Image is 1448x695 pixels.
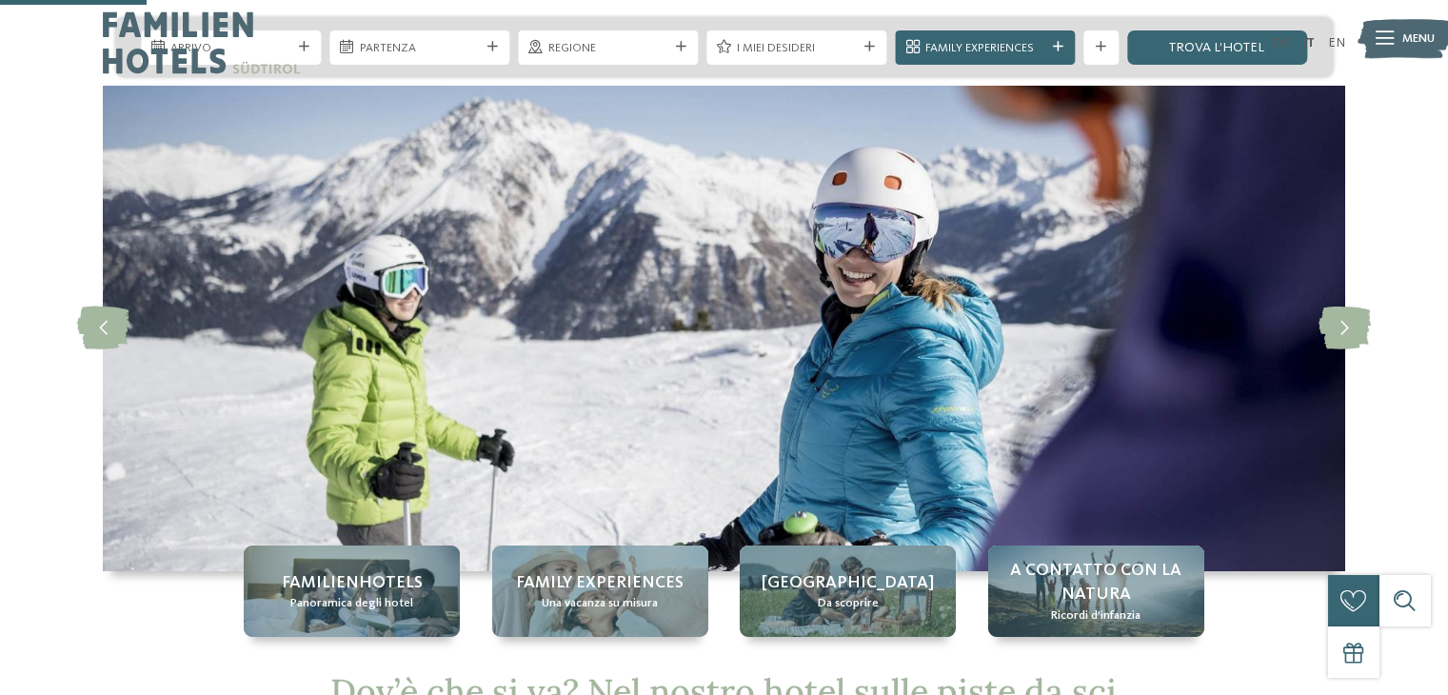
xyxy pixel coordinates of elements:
span: [GEOGRAPHIC_DATA] [762,571,934,595]
span: Familienhotels [282,571,423,595]
span: Ricordi d’infanzia [1051,607,1141,625]
a: Hotel sulle piste da sci per bambini: divertimento senza confini [GEOGRAPHIC_DATA] Da scoprire [740,546,956,637]
span: Panoramica degli hotel [290,595,413,612]
a: Hotel sulle piste da sci per bambini: divertimento senza confini Family experiences Una vacanza s... [492,546,708,637]
span: Menu [1402,30,1435,48]
span: A contatto con la natura [1005,559,1187,606]
img: Hotel sulle piste da sci per bambini: divertimento senza confini [103,86,1345,571]
span: Da scoprire [818,595,879,612]
a: EN [1328,36,1345,50]
a: DE [1272,36,1290,50]
a: Hotel sulle piste da sci per bambini: divertimento senza confini Familienhotels Panoramica degli ... [244,546,460,637]
a: IT [1302,36,1315,50]
span: Family experiences [516,571,684,595]
span: Una vacanza su misura [542,595,658,612]
a: Hotel sulle piste da sci per bambini: divertimento senza confini A contatto con la natura Ricordi... [988,546,1204,637]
